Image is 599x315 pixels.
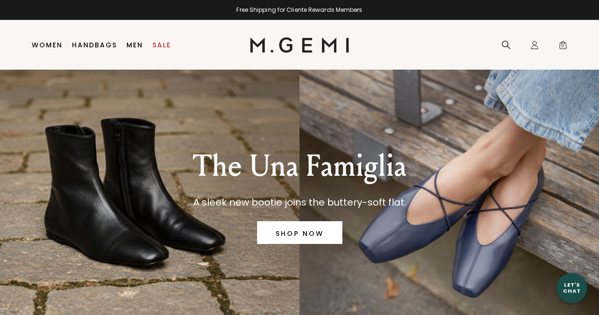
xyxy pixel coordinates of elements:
img: M.Gemi [250,37,349,53]
p: A sleek new bootie joins the buttery-soft flat. [193,195,406,210]
a: SHOP NOW [257,221,342,244]
span: 0 [558,42,568,52]
a: Men [126,41,143,49]
a: Sale [152,41,171,49]
a: Handbags [72,41,117,49]
p: The Una Famiglia [193,149,406,183]
a: Women [32,41,63,49]
div: Let's Chat [557,282,587,294]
